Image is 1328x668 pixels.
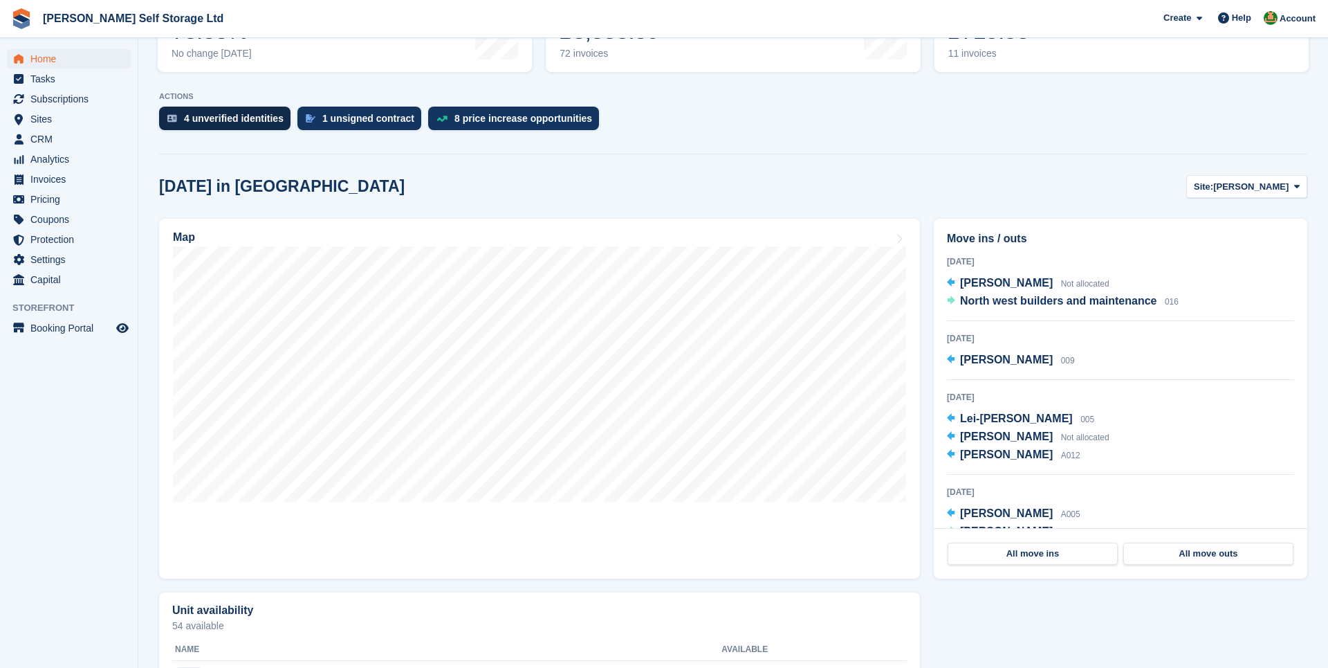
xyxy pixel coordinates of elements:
[30,89,113,109] span: Subscriptions
[159,219,920,579] a: Map
[7,270,131,289] a: menu
[960,507,1053,519] span: [PERSON_NAME]
[960,354,1053,365] span: [PERSON_NAME]
[560,48,663,60] div: 72 invoices
[30,49,113,69] span: Home
[7,318,131,338] a: menu
[1123,543,1293,565] a: All move outs
[1061,279,1109,289] span: Not allocated
[960,295,1157,307] span: North west builders and maintenance
[172,621,907,631] p: 54 available
[7,210,131,229] a: menu
[947,486,1294,498] div: [DATE]
[428,107,606,137] a: 8 price increase opportunities
[7,230,131,249] a: menu
[159,92,1307,101] p: ACTIONS
[30,109,113,129] span: Sites
[1186,175,1307,198] button: Site: [PERSON_NAME]
[1232,11,1251,25] span: Help
[173,231,195,244] h2: Map
[947,446,1080,464] a: [PERSON_NAME] A012
[1061,356,1075,365] span: 009
[114,320,131,336] a: Preview store
[297,107,428,137] a: 1 unsigned contract
[1080,415,1094,424] span: 005
[11,8,32,29] img: stora-icon-8386f47178a22dfd0bd8f6a31ec36ba5ce8667c1dd55bd0f319d3a0aa187defe.svg
[1280,12,1316,26] span: Account
[30,170,113,189] span: Invoices
[30,250,113,269] span: Settings
[37,7,229,30] a: [PERSON_NAME] Self Storage Ltd
[960,277,1053,289] span: [PERSON_NAME]
[947,410,1094,428] a: Lei-[PERSON_NAME] 005
[1194,180,1213,194] span: Site:
[948,48,1043,60] div: 11 invoices
[30,190,113,209] span: Pricing
[1264,11,1278,25] img: Joshua Wild
[947,428,1109,446] a: [PERSON_NAME] Not allocated
[167,114,177,123] img: verify_identity-adf6edd0f0f0b5bbfe63781bf79b02c33cf7c696d77639b501bdc392416b5a36.svg
[30,150,113,169] span: Analytics
[30,129,113,149] span: CRM
[721,639,836,661] th: Available
[159,107,297,137] a: 4 unverified identities
[947,523,1080,541] a: [PERSON_NAME] A010
[960,431,1053,442] span: [PERSON_NAME]
[322,113,414,124] div: 1 unsigned contract
[12,301,138,315] span: Storefront
[7,69,131,89] a: menu
[1165,297,1179,307] span: 016
[7,49,131,69] a: menu
[7,129,131,149] a: menu
[159,177,405,196] h2: [DATE] in [GEOGRAPHIC_DATA]
[948,543,1118,565] a: All move ins
[172,604,253,617] h2: Unit availability
[30,318,113,338] span: Booking Portal
[30,69,113,89] span: Tasks
[30,270,113,289] span: Capital
[7,150,131,169] a: menu
[7,170,131,189] a: menu
[947,505,1080,523] a: [PERSON_NAME] A005
[30,230,113,249] span: Protection
[436,116,448,122] img: price_increase_opportunities-93ffe204e8149a01c8c9dc8f82e8f89637d9d84a8eef4429ea346261dce0b2c0.svg
[30,210,113,229] span: Coupons
[947,352,1075,370] a: [PERSON_NAME] 009
[960,413,1073,424] span: Lei-[PERSON_NAME]
[1061,451,1080,460] span: A012
[7,250,131,269] a: menu
[1061,509,1080,519] span: A005
[7,89,131,109] a: menu
[1061,527,1080,537] span: A010
[1163,11,1191,25] span: Create
[172,639,721,661] th: Name
[7,109,131,129] a: menu
[947,293,1179,311] a: North west builders and maintenance 016
[184,113,284,124] div: 4 unverified identities
[172,48,252,60] div: No change [DATE]
[947,275,1109,293] a: [PERSON_NAME] Not allocated
[960,525,1053,537] span: [PERSON_NAME]
[947,391,1294,404] div: [DATE]
[1061,433,1109,442] span: Not allocated
[947,332,1294,345] div: [DATE]
[947,231,1294,247] h2: Move ins / outs
[7,190,131,209] a: menu
[454,113,592,124] div: 8 price increase opportunities
[960,449,1053,460] span: [PERSON_NAME]
[306,114,315,123] img: contract_signature_icon-13c848040528278c33f63329250d36e43548de30e8caae1d1a13099fd9432cc5.svg
[947,255,1294,268] div: [DATE]
[1213,180,1289,194] span: [PERSON_NAME]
